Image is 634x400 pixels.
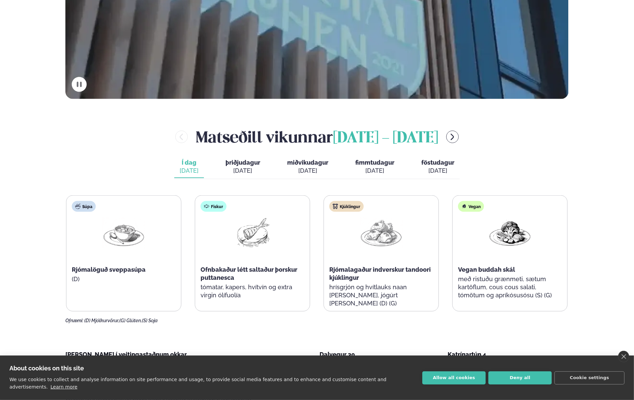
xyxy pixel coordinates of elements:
[355,167,394,175] div: [DATE]
[333,204,338,209] img: chicken.svg
[201,266,297,281] span: Ofnbakaður létt saltaður þorskur puttanesca
[421,167,454,175] div: [DATE]
[225,159,260,166] span: þriðjudagur
[421,159,454,166] span: föstudagur
[119,318,142,323] span: (G) Glúten,
[196,126,438,148] h2: Matseðill vikunnar
[618,351,629,362] a: close
[488,371,552,385] button: Deny all
[488,217,532,248] img: Vegan.png
[287,159,328,166] span: miðvikudagur
[422,371,486,385] button: Allow all cookies
[329,266,431,281] span: Rjómalagaður indverskur tandoori kjúklingur
[204,204,209,209] img: fish.svg
[9,365,84,372] strong: About cookies on this site
[174,156,204,178] button: Í dag [DATE]
[220,156,266,178] button: þriðjudagur [DATE]
[201,201,227,212] div: Fiskur
[355,159,394,166] span: fimmtudagur
[458,275,562,299] p: með ristuðu grænmeti, sætum kartöflum, cous cous salati, tómötum og apríkósusósu (S) (G)
[9,377,387,390] p: We use cookies to collect and analyse information on site performance and usage, to provide socia...
[458,266,515,273] span: Vegan buddah skál
[461,204,467,209] img: Vegan.svg
[65,351,187,358] span: [PERSON_NAME] í veitingastaðnum okkar
[75,204,81,209] img: soup.svg
[287,167,328,175] div: [DATE]
[175,131,188,143] button: menu-btn-left
[282,156,334,178] button: miðvikudagur [DATE]
[142,318,158,323] span: (S) Soja
[458,201,484,212] div: Vegan
[360,217,403,248] img: Chicken-thighs.png
[350,156,400,178] button: fimmtudagur [DATE]
[231,217,274,248] img: Fish.png
[72,266,146,273] span: Rjómalöguð sveppasúpa
[225,167,260,175] div: [DATE]
[65,318,83,323] span: Ofnæmi:
[446,131,459,143] button: menu-btn-right
[180,167,199,175] div: [DATE]
[320,351,440,359] div: Dalvegur 30
[180,159,199,167] span: Í dag
[201,283,304,299] p: tómatar, kapers, hvítvín og extra virgin ólífuolía
[448,351,569,359] div: Katrínartún 4
[333,131,438,146] span: [DATE] - [DATE]
[102,217,145,248] img: Soup.png
[84,318,119,323] span: (D) Mjólkurvörur,
[554,371,625,385] button: Cookie settings
[329,283,433,307] p: hrísgrjón og hvítlauks naan [PERSON_NAME], jógúrt [PERSON_NAME] (D) (G)
[416,156,460,178] button: föstudagur [DATE]
[329,201,364,212] div: Kjúklingur
[72,275,176,283] p: (D)
[72,201,96,212] div: Súpa
[51,384,78,390] a: Learn more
